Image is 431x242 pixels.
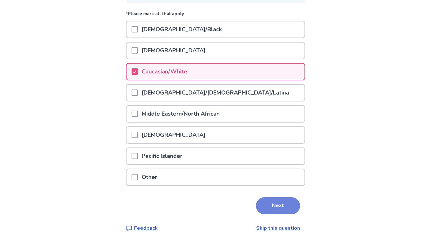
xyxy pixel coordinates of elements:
p: [DEMOGRAPHIC_DATA] [138,127,209,143]
p: Other [138,169,161,185]
p: Caucasian/White [138,64,191,80]
button: Next [256,197,300,214]
p: *Please mark all that apply [126,10,305,21]
p: Pacific Islander [138,148,186,164]
p: [DEMOGRAPHIC_DATA]/[DEMOGRAPHIC_DATA]/Latina [138,85,293,101]
p: [DEMOGRAPHIC_DATA]/Black [138,21,226,37]
p: [DEMOGRAPHIC_DATA] [138,43,209,59]
a: Feedback [126,224,158,232]
p: Feedback [134,224,158,232]
p: Middle Eastern/North African [138,106,223,122]
a: Skip this question [256,225,300,232]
